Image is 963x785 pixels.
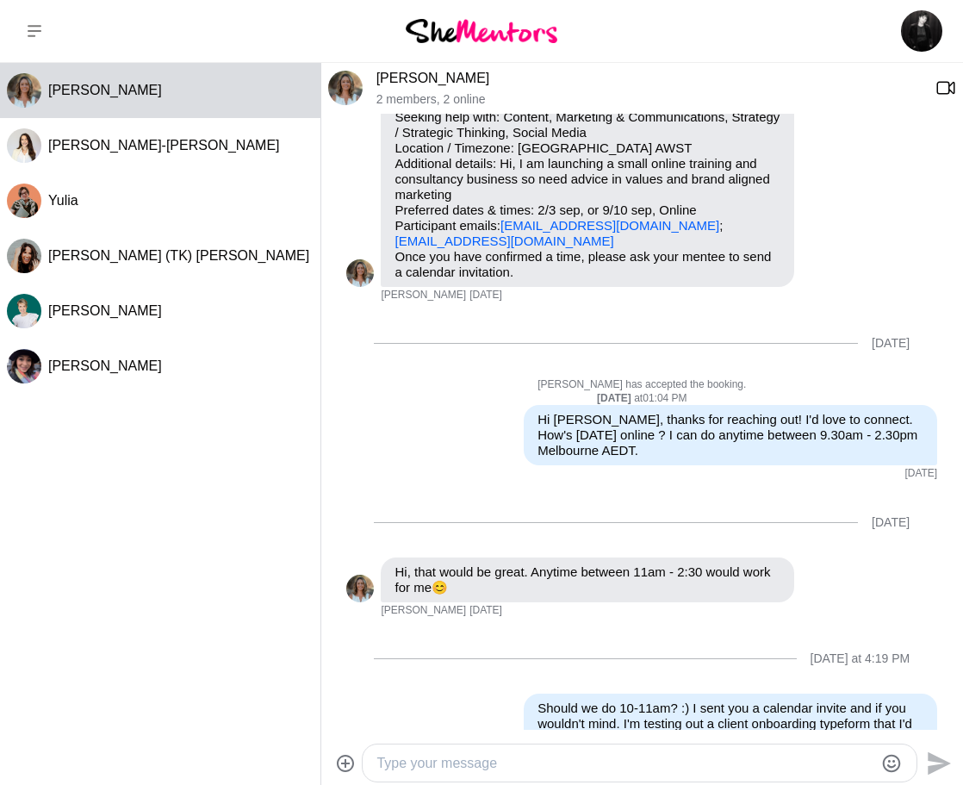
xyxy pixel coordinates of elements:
[395,234,613,248] a: [EMAIL_ADDRESS][DOMAIN_NAME]
[537,412,923,458] p: Hi [PERSON_NAME], thanks for reaching out! I'd love to connect. How's [DATE] online ? I can do an...
[7,349,41,383] div: Radhika Pabari
[395,94,780,249] p: Purpose of Mentor Hour: I need tips Seeking help with: Content, Marketing & Communications, Strat...
[872,515,910,530] div: [DATE]
[917,744,956,782] button: Send
[346,575,374,602] img: A
[881,753,902,774] button: Emoji picker
[469,604,502,618] time: 2025-09-02T23:59:50.544Z
[7,184,41,218] div: Yulia
[904,467,937,481] time: 2025-09-02T03:09:59.937Z
[376,753,873,774] textarea: Type your message
[432,580,448,595] span: 😊
[7,294,41,328] div: Sinja Hallam
[346,575,374,602] div: Alicia Visser
[7,349,41,383] img: R
[901,10,942,52] img: Lior Albeck-Ripka
[376,92,922,107] p: 2 members , 2 online
[381,604,466,618] span: [PERSON_NAME]
[872,336,910,351] div: [DATE]
[48,138,280,153] span: [PERSON_NAME]-[PERSON_NAME]
[346,378,937,392] p: [PERSON_NAME] has accepted the booking.
[48,248,309,263] span: [PERSON_NAME] (TK) [PERSON_NAME]
[7,128,41,163] div: Janelle Kee-Sue
[395,249,780,280] p: Once you have confirmed a time, please ask your mentee to send a calendar invitation.
[381,289,466,302] span: [PERSON_NAME]
[48,83,162,97] span: [PERSON_NAME]
[811,651,910,666] div: [DATE] at 4:19 PM
[346,259,374,287] img: A
[7,294,41,328] img: S
[346,392,937,406] div: at 01:04 PM
[7,184,41,218] img: Y
[7,239,41,273] div: Taliah-Kate (TK) Byron
[597,392,634,404] strong: [DATE]
[7,239,41,273] img: T
[395,564,780,595] p: Hi, that would be great. Anytime between 11am - 2:30 would work for me
[48,303,162,318] span: [PERSON_NAME]
[406,19,557,42] img: She Mentors Logo
[376,71,490,85] a: [PERSON_NAME]
[346,259,374,287] div: Alicia Visser
[328,71,363,105] img: A
[500,218,719,233] a: [EMAIL_ADDRESS][DOMAIN_NAME]
[7,128,41,163] img: J
[328,71,363,105] div: Alicia Visser
[7,73,41,108] div: Alicia Visser
[7,73,41,108] img: A
[48,358,162,373] span: [PERSON_NAME]
[48,193,78,208] span: Yulia
[537,701,923,747] p: Should we do 10-11am? :) I sent you a calendar invite and if you wouldn't mind. I'm testing out a...
[469,289,502,302] time: 2025-08-31T06:43:09.859Z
